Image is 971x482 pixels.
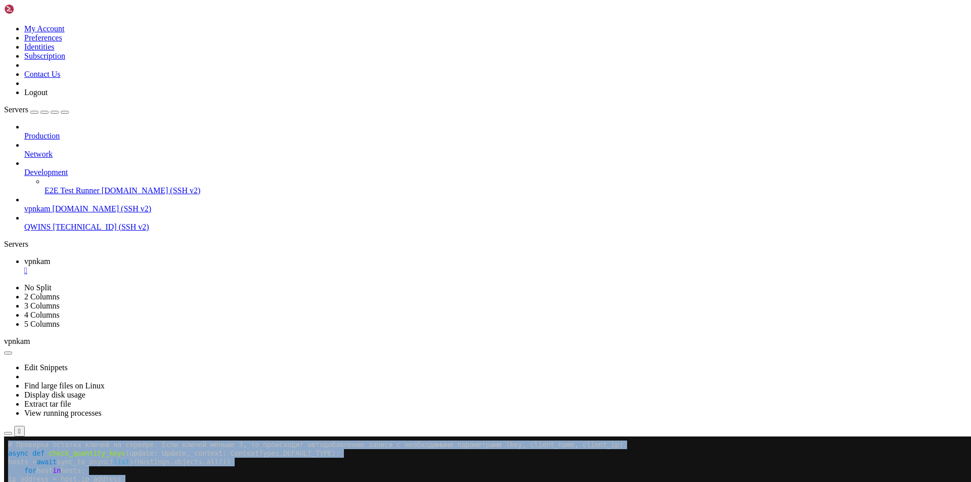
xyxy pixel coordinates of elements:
x-row: copy_files_from_container(host.ip_address) [4,228,840,236]
x-row: ip_address=client_ip [4,193,840,202]
span: 1 [105,90,109,98]
li: Network [24,141,967,159]
a: Servers [4,105,69,114]
span: \n [357,322,365,330]
li: E2E Test Runner [DOMAIN_NAME] (SSH v2) [45,177,967,195]
span: vpnkam [24,257,51,266]
a: 2 Columns [24,292,60,301]
span: await [182,107,202,115]
span: } [352,322,357,330]
span: # Проверка остатка ключей на сервере. Если ключей меньше 3, то происходит автодобавление записи с... [4,4,619,12]
img: Shellngn [4,4,62,14]
x-row: parse_mode= [4,382,840,391]
li: Development [24,159,967,195]
a: 5 Columns [24,320,60,328]
a: Network [24,150,967,159]
a: E2E Test Runner [DOMAIN_NAME] (SSH v2) [45,186,967,195]
span: # список для хранения инфы о новых клиентах [77,73,251,81]
a: Development [24,168,967,177]
a: Find large files on Linux [24,381,105,390]
span: # Сохраняем информацию для отчёта админу [69,288,231,296]
x-row: count_free = sync_to_async(Userkeys_v2.objects.filter(active_key= , host=ip_address).count)() [4,47,840,56]
span: Имя клиента: ` [81,339,138,347]
span: async [4,13,24,21]
span: QWINS [24,223,51,231]
span: # Генерируем имя клиента для нового ключа [69,124,235,133]
span: \n [365,322,373,330]
li: QWINS [TECHNICAL_ID] (SSH v2) [24,213,967,232]
x-row: ip_address = host.ip_address [4,38,840,47]
span: ' [85,382,89,390]
span: { [227,339,231,347]
span: for [53,331,65,339]
a: 4 Columns [24,311,60,319]
span: } [239,339,243,347]
a: vpnkam [DOMAIN_NAME] (SSH v2) [24,204,967,213]
x-row: key, client_ip, client_pub_key, client_psk = keygen_awg(host) [4,107,840,116]
span: [DOMAIN_NAME] (SSH v2) [102,186,201,195]
button:  [14,426,25,436]
span: [TECHNICAL_ID] (SSH v2) [53,223,149,231]
span: vpnkam [4,337,30,345]
a: Edit Snippets [24,363,68,372]
span: list [109,21,125,29]
span: } [158,339,162,347]
span: # Скачиваем свежие wg0.conf и clientsTable [69,219,239,227]
x-row: msg_to_admin += name ip [4,339,840,348]
x-row: name, ip added_clients: [4,331,840,339]
span: await [69,271,89,279]
span: for [20,30,32,38]
span: in [69,90,77,98]
x-row: hosts = sync_to_async( )(Hostings.objects.all()) [4,21,840,30]
x-row: chat_id=MY_ID, [4,365,840,374]
x-row: (update: Update, context: ContextTypes.DEFAULT_TYPE): [4,13,840,21]
span: await [215,322,235,330]
a: Production [24,132,967,141]
x-row: added_clients.append((client_name, client_ip)) [4,296,840,305]
x-row: bot.send_message( [4,357,840,365]
span: `, IP клиента: ` [162,339,227,347]
span: # Генерируем новый ключ и получаем из него параметры клиента [69,99,312,107]
a: QWINS [TECHNICAL_ID] (SSH v2) [24,223,967,232]
span: for [53,90,65,98]
x-row: ) [4,391,840,400]
span: \n [247,339,255,347]
x-row: msg_to_admin = get_hostname(host.ip_address) [4,322,840,331]
x-row: sync_to_async(Userkeys_v2.objects.create)( [4,159,840,167]
x-row: add_client_to_wg0(host.ip_address, client_pub_key, client_psk, client_ip) [4,262,840,271]
a: Identities [24,42,55,51]
span: await [69,159,89,167]
span: " [373,322,377,330]
x-row: key=key, [4,176,840,185]
span: 8 [146,133,150,141]
span: Network [24,150,53,158]
x-row: added_clients = [] [4,73,840,81]
span: await [53,357,73,365]
a: Contact Us [24,70,61,78]
span: ' [49,382,53,390]
span: 📢 [69,322,77,331]
a: Subscription [24,52,65,60]
a: Logout [24,88,48,97]
x-row: host=host.ip_address, [4,167,840,176]
x-row: ) [4,202,840,210]
span: " [65,322,69,330]
span: await [69,236,89,244]
span: [DOMAIN_NAME] (SSH v2) [53,204,152,213]
x-row: _ ( ): [4,90,840,99]
span: await [32,21,53,29]
span: Development [24,168,68,177]
span: range [81,90,101,98]
span: { [211,322,215,330]
a: 3 Columns [24,301,60,310]
a: Display disk usage [24,390,85,399]
span: in [97,331,105,339]
a: Preferences [24,33,62,42]
span: { [138,339,142,347]
div: Servers [4,240,967,249]
span: 🔹 [73,339,81,348]
div:  [24,266,967,275]
span: Production [24,132,60,140]
li: Production [24,122,967,141]
a: Extract tar file [24,400,71,408]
